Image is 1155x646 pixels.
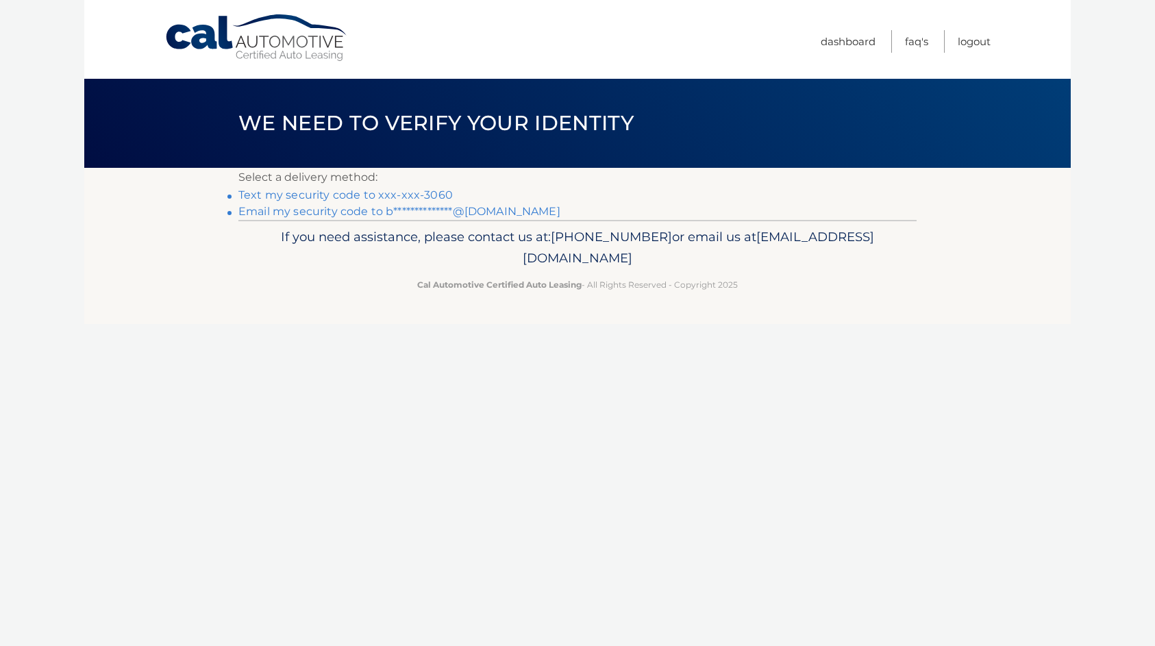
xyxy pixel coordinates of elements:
p: Select a delivery method: [238,168,917,187]
a: Cal Automotive [164,14,349,62]
p: - All Rights Reserved - Copyright 2025 [247,277,908,292]
p: If you need assistance, please contact us at: or email us at [247,226,908,270]
a: Text my security code to xxx-xxx-3060 [238,188,453,201]
span: [PHONE_NUMBER] [551,229,672,245]
strong: Cal Automotive Certified Auto Leasing [417,279,582,290]
span: We need to verify your identity [238,110,634,136]
a: FAQ's [905,30,928,53]
a: Dashboard [821,30,875,53]
a: Logout [958,30,991,53]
